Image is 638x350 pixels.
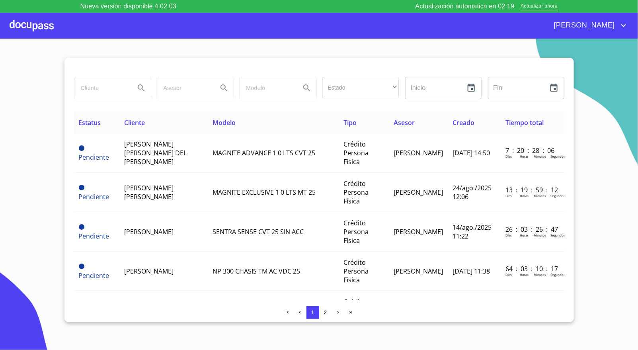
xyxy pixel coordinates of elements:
[453,118,474,127] span: Creado
[550,272,565,277] p: Segundos
[453,184,492,201] span: 24/ago./2025 12:06
[215,78,234,98] button: Search
[520,154,529,158] p: Horas
[124,118,145,127] span: Cliente
[213,149,315,157] span: MAGNITE ADVANCE 1 0 LTS CVT 25
[520,233,529,237] p: Horas
[79,185,84,190] span: Pendiente
[453,267,490,276] span: [DATE] 11:38
[213,188,316,197] span: MAGNITE EXCLUSIVE 1 0 LTS MT 25
[550,233,565,237] p: Segundos
[79,153,109,162] span: Pendiente
[505,233,512,237] p: Dias
[306,306,319,319] button: 1
[520,272,529,277] p: Horas
[534,194,546,198] p: Minutos
[453,149,490,157] span: [DATE] 14:50
[124,140,187,166] span: [PERSON_NAME] [PERSON_NAME] DEL [PERSON_NAME]
[534,154,546,158] p: Minutos
[505,154,512,158] p: Dias
[79,118,101,127] span: Estatus
[157,77,211,99] input: search
[132,78,151,98] button: Search
[79,271,109,280] span: Pendiente
[548,19,628,32] button: account of current user
[124,227,174,236] span: [PERSON_NAME]
[213,118,236,127] span: Modelo
[534,272,546,277] p: Minutos
[213,267,300,276] span: NP 300 CHASIS TM AC VDC 25
[505,272,512,277] p: Dias
[124,267,174,276] span: [PERSON_NAME]
[416,2,515,11] p: Actualización automatica en 02:19
[394,149,443,157] span: [PERSON_NAME]
[344,140,369,166] span: Crédito Persona Física
[344,297,369,324] span: Crédito Persona Física
[344,219,369,245] span: Crédito Persona Física
[79,145,84,151] span: Pendiente
[213,227,304,236] span: SENTRA SENSE CVT 25 SIN ACC
[453,223,492,241] span: 14/ago./2025 11:22
[550,154,565,158] p: Segundos
[394,118,415,127] span: Asesor
[505,264,559,273] p: 64 : 03 : 10 : 17
[505,186,559,194] p: 13 : 19 : 59 : 12
[394,227,443,236] span: [PERSON_NAME]
[79,232,109,241] span: Pendiente
[505,194,512,198] p: Dias
[311,309,314,315] span: 1
[394,267,443,276] span: [PERSON_NAME]
[344,258,369,284] span: Crédito Persona Física
[548,19,619,32] span: [PERSON_NAME]
[344,118,357,127] span: Tipo
[80,2,176,11] p: Nueva versión disponible 4.02.03
[79,192,109,201] span: Pendiente
[520,194,529,198] p: Horas
[240,77,294,99] input: search
[521,2,558,11] span: Actualizar ahora
[505,118,544,127] span: Tiempo total
[534,233,546,237] p: Minutos
[124,184,174,201] span: [PERSON_NAME] [PERSON_NAME]
[74,77,129,99] input: search
[319,306,332,319] button: 2
[344,179,369,205] span: Crédito Persona Física
[394,188,443,197] span: [PERSON_NAME]
[324,309,327,315] span: 2
[505,146,559,155] p: 7 : 20 : 28 : 06
[550,194,565,198] p: Segundos
[79,224,84,230] span: Pendiente
[79,264,84,269] span: Pendiente
[322,77,399,98] div: ​
[505,225,559,234] p: 26 : 03 : 26 : 47
[297,78,316,98] button: Search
